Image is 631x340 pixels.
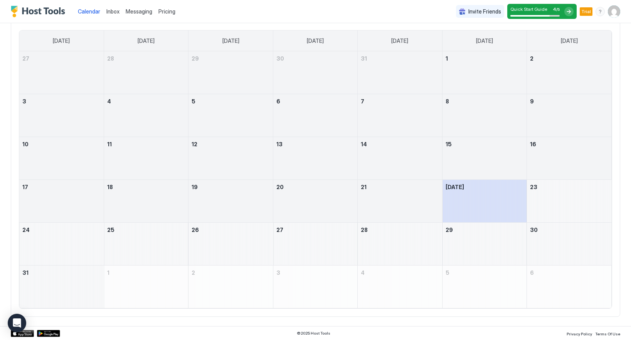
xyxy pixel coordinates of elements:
a: August 30, 2025 [527,223,611,237]
span: 4 [553,6,556,12]
span: Pricing [158,8,175,15]
a: Google Play Store [37,330,60,337]
span: © 2025 Host Tools [297,331,330,336]
span: 7 [361,98,364,105]
td: August 17, 2025 [19,180,104,223]
span: 2 [192,269,195,276]
td: August 20, 2025 [273,180,357,223]
span: [DATE] [138,37,155,44]
span: 3 [22,98,26,105]
span: 5 [446,269,449,276]
a: September 2, 2025 [188,266,273,280]
span: 1 [107,269,109,276]
a: July 27, 2025 [19,51,104,66]
td: September 2, 2025 [188,266,273,308]
td: August 25, 2025 [104,223,188,266]
span: Calendar [78,8,100,15]
a: August 7, 2025 [358,94,442,108]
td: July 27, 2025 [19,51,104,94]
a: Calendar [78,7,100,15]
td: July 29, 2025 [188,51,273,94]
a: August 8, 2025 [443,94,527,108]
span: 4 [361,269,365,276]
span: 24 [22,227,30,233]
span: 19 [192,184,198,190]
a: August 15, 2025 [443,137,527,151]
td: August 6, 2025 [273,94,357,137]
td: July 28, 2025 [104,51,188,94]
span: 10 [22,141,29,147]
a: August 18, 2025 [104,180,188,194]
span: [DATE] [446,184,464,190]
span: 17 [22,184,28,190]
span: [DATE] [391,37,408,44]
span: [DATE] [53,37,70,44]
td: July 30, 2025 [273,51,357,94]
span: 3 [276,269,280,276]
a: August 21, 2025 [358,180,442,194]
span: 16 [530,141,536,147]
a: July 31, 2025 [358,51,442,66]
span: 15 [446,141,452,147]
span: Privacy Policy [567,332,592,336]
a: Privacy Policy [567,329,592,337]
a: August 29, 2025 [443,223,527,237]
a: August 14, 2025 [358,137,442,151]
span: 8 [446,98,449,105]
span: 1 [446,55,448,62]
a: Host Tools Logo [11,6,69,17]
a: September 4, 2025 [358,266,442,280]
td: August 5, 2025 [188,94,273,137]
div: App Store [11,330,34,337]
span: 31 [361,55,367,62]
div: menu [596,7,605,16]
td: August 14, 2025 [358,137,442,180]
span: Trial [581,8,591,15]
td: August 12, 2025 [188,137,273,180]
a: Monday [130,30,162,51]
a: September 1, 2025 [104,266,188,280]
span: [DATE] [561,37,578,44]
a: Tuesday [215,30,247,51]
span: 28 [107,55,114,62]
span: 4 [107,98,111,105]
td: August 11, 2025 [104,137,188,180]
td: August 9, 2025 [527,94,611,137]
span: [DATE] [222,37,239,44]
td: August 4, 2025 [104,94,188,137]
td: August 3, 2025 [19,94,104,137]
span: 5 [192,98,195,105]
td: August 7, 2025 [358,94,442,137]
span: 29 [446,227,453,233]
span: 11 [107,141,112,147]
td: August 26, 2025 [188,223,273,266]
td: August 2, 2025 [527,51,611,94]
a: August 27, 2025 [273,223,357,237]
a: August 9, 2025 [527,94,611,108]
a: August 1, 2025 [443,51,527,66]
span: 23 [530,184,537,190]
span: 31 [22,269,29,276]
a: August 16, 2025 [527,137,611,151]
a: September 6, 2025 [527,266,611,280]
span: 6 [530,269,534,276]
span: 21 [361,184,367,190]
span: Terms Of Use [595,332,620,336]
a: August 10, 2025 [19,137,104,151]
td: August 21, 2025 [358,180,442,223]
a: August 11, 2025 [104,137,188,151]
span: 2 [530,55,533,62]
span: / 5 [556,7,560,12]
a: August 28, 2025 [358,223,442,237]
a: Thursday [384,30,416,51]
span: 26 [192,227,199,233]
a: September 3, 2025 [273,266,357,280]
a: Saturday [553,30,586,51]
td: August 29, 2025 [442,223,527,266]
a: July 30, 2025 [273,51,357,66]
a: July 29, 2025 [188,51,273,66]
span: Quick Start Guide [510,6,547,12]
span: [DATE] [476,37,493,44]
span: 29 [192,55,199,62]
